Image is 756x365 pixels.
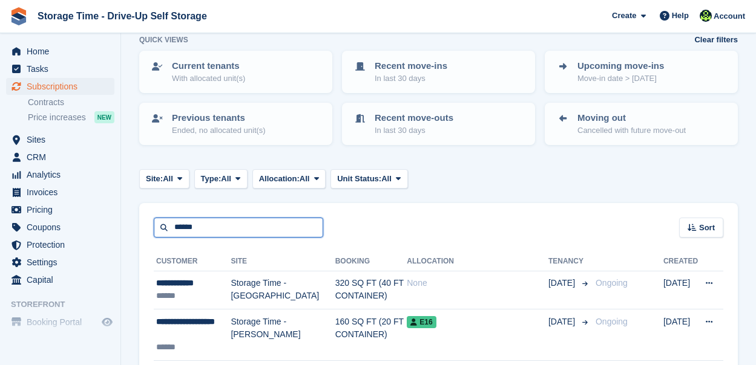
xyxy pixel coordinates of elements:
[335,252,407,271] th: Booking
[330,169,407,189] button: Unit Status: All
[546,52,737,92] a: Upcoming move-ins Move-in date > [DATE]
[231,271,335,309] td: Storage Time - [GEOGRAPHIC_DATA]
[546,104,737,144] a: Moving out Cancelled with future move-out
[146,173,163,185] span: Site:
[172,124,266,137] p: Ended, no allocated unit(s)
[154,252,231,271] th: Customer
[28,97,114,108] a: Contracts
[27,149,99,166] span: CRM
[252,169,326,189] button: Allocation: All
[548,315,577,328] span: [DATE]
[375,73,447,85] p: In last 30 days
[577,111,686,125] p: Moving out
[343,104,534,144] a: Recent move-outs In last 30 days
[343,52,534,92] a: Recent move-ins In last 30 days
[375,124,453,137] p: In last 30 days
[163,173,173,185] span: All
[6,201,114,218] a: menu
[140,104,331,144] a: Previous tenants Ended, no allocated unit(s)
[672,10,689,22] span: Help
[27,43,99,60] span: Home
[172,59,245,73] p: Current tenants
[194,169,248,189] button: Type: All
[596,317,628,326] span: Ongoing
[548,277,577,289] span: [DATE]
[700,10,712,22] img: Laaibah Sarwar
[27,166,99,183] span: Analytics
[201,173,222,185] span: Type:
[27,131,99,148] span: Sites
[337,173,381,185] span: Unit Status:
[6,43,114,60] a: menu
[231,309,335,361] td: Storage Time - [PERSON_NAME]
[612,10,636,22] span: Create
[94,111,114,123] div: NEW
[6,149,114,166] a: menu
[221,173,231,185] span: All
[27,201,99,218] span: Pricing
[27,271,99,288] span: Capital
[6,60,114,77] a: menu
[6,184,114,201] a: menu
[548,252,591,271] th: Tenancy
[407,277,548,289] div: None
[11,299,120,311] span: Storefront
[6,78,114,95] a: menu
[6,254,114,271] a: menu
[6,166,114,183] a: menu
[27,254,99,271] span: Settings
[596,278,628,288] span: Ongoing
[6,314,114,331] a: menu
[28,112,86,123] span: Price increases
[6,271,114,288] a: menu
[407,316,436,328] span: E16
[577,124,686,137] p: Cancelled with future move-out
[663,271,698,309] td: [DATE]
[407,252,548,271] th: Allocation
[27,219,99,236] span: Coupons
[100,315,114,329] a: Preview store
[140,52,331,92] a: Current tenants With allocated unit(s)
[172,111,266,125] p: Previous tenants
[335,309,407,361] td: 160 SQ FT (20 FT CONTAINER)
[10,7,28,25] img: stora-icon-8386f47178a22dfd0bd8f6a31ec36ba5ce8667c1dd55bd0f319d3a0aa187defe.svg
[335,271,407,309] td: 320 SQ FT (40 FT CONTAINER)
[694,34,738,46] a: Clear filters
[381,173,392,185] span: All
[33,6,212,26] a: Storage Time - Drive-Up Self Storage
[6,131,114,148] a: menu
[28,111,114,124] a: Price increases NEW
[663,252,698,271] th: Created
[259,173,300,185] span: Allocation:
[6,236,114,253] a: menu
[231,252,335,271] th: Site
[139,169,189,189] button: Site: All
[139,34,188,45] h6: Quick views
[714,10,745,22] span: Account
[27,78,99,95] span: Subscriptions
[27,314,99,331] span: Booking Portal
[6,219,114,236] a: menu
[300,173,310,185] span: All
[577,59,664,73] p: Upcoming move-ins
[577,73,664,85] p: Move-in date > [DATE]
[27,236,99,253] span: Protection
[27,184,99,201] span: Invoices
[663,309,698,361] td: [DATE]
[172,73,245,85] p: With allocated unit(s)
[27,60,99,77] span: Tasks
[375,111,453,125] p: Recent move-outs
[699,222,715,234] span: Sort
[375,59,447,73] p: Recent move-ins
